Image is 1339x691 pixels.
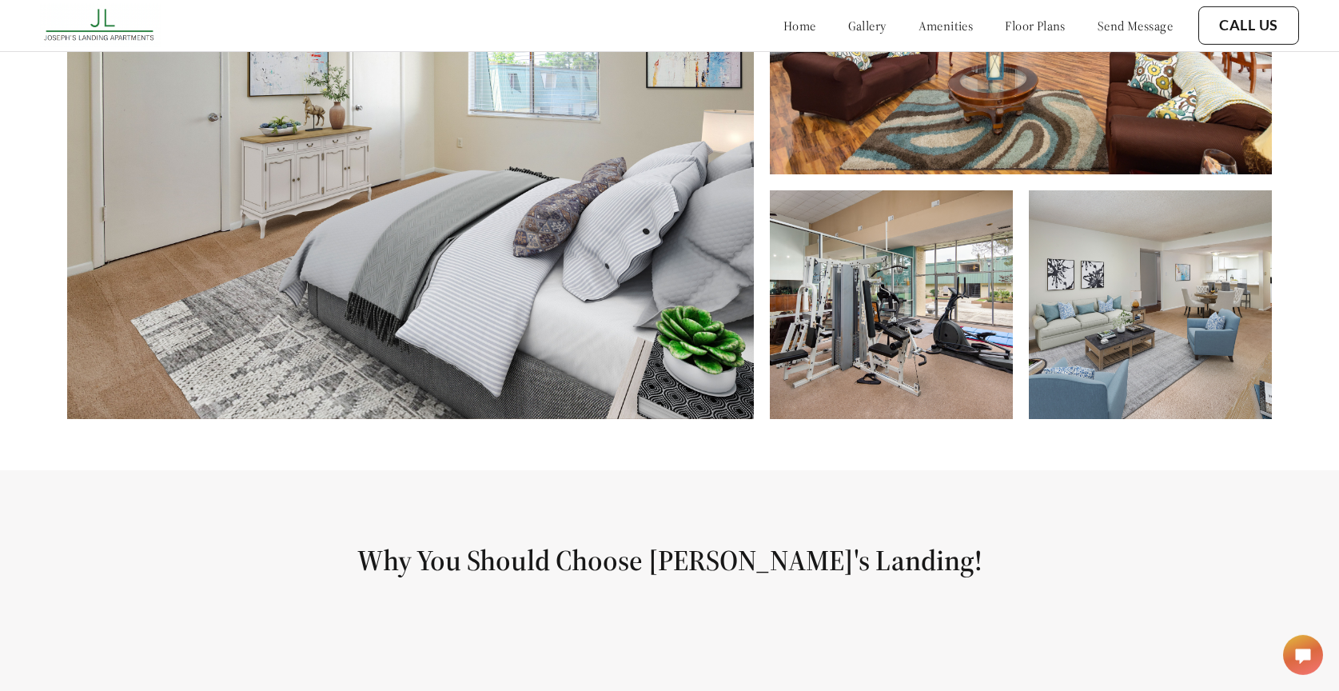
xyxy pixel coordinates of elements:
a: amenities [919,18,974,34]
img: Furnished Interior [1029,190,1272,419]
a: floor plans [1005,18,1066,34]
a: home [783,18,816,34]
a: send message [1098,18,1173,34]
img: josephs_landing_logo.png [40,4,161,47]
button: Call Us [1198,6,1299,45]
img: Fitness Center [770,190,1013,419]
a: Call Us [1219,17,1278,34]
h1: Why You Should Choose [PERSON_NAME]'s Landing! [38,542,1301,578]
a: gallery [848,18,887,34]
